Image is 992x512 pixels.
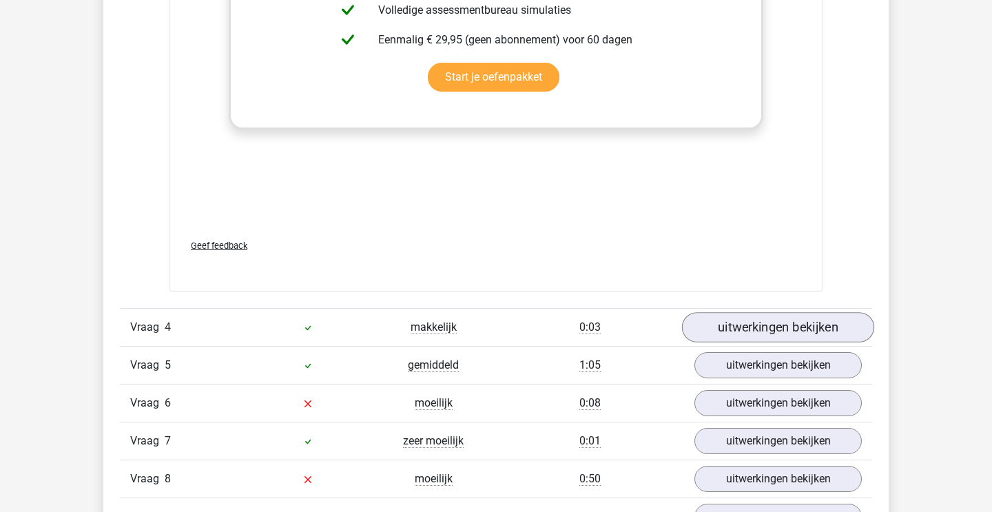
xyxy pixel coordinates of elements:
[579,396,601,410] span: 0:08
[694,428,862,454] a: uitwerkingen bekijken
[191,240,247,251] span: Geef feedback
[415,396,453,410] span: moeilijk
[579,320,601,334] span: 0:03
[694,352,862,378] a: uitwerkingen bekijken
[408,358,459,372] span: gemiddeld
[428,63,559,92] a: Start je oefenpakket
[579,434,601,448] span: 0:01
[165,396,171,409] span: 6
[579,358,601,372] span: 1:05
[165,434,171,447] span: 7
[165,472,171,485] span: 8
[682,312,874,342] a: uitwerkingen bekijken
[694,466,862,492] a: uitwerkingen bekijken
[411,320,457,334] span: makkelijk
[130,357,165,373] span: Vraag
[415,472,453,486] span: moeilijk
[403,434,464,448] span: zeer moeilijk
[130,319,165,336] span: Vraag
[165,320,171,334] span: 4
[130,395,165,411] span: Vraag
[165,358,171,371] span: 5
[579,472,601,486] span: 0:50
[130,433,165,449] span: Vraag
[130,471,165,487] span: Vraag
[694,390,862,416] a: uitwerkingen bekijken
